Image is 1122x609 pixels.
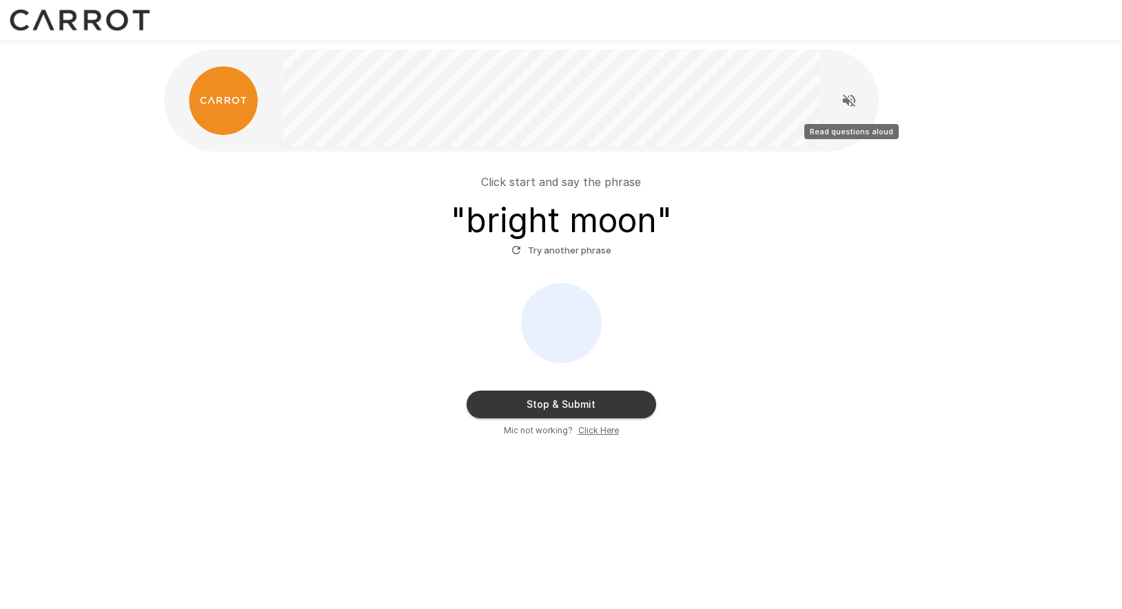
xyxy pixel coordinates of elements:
[481,174,641,190] p: Click start and say the phrase
[804,124,899,139] div: Read questions aloud
[508,240,615,261] button: Try another phrase
[835,87,863,114] button: Read questions aloud
[189,66,258,135] img: carrot_logo.png
[504,424,573,437] span: Mic not working?
[578,425,619,435] u: Click Here
[467,391,656,418] button: Stop & Submit
[451,201,672,240] h3: " bright moon "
